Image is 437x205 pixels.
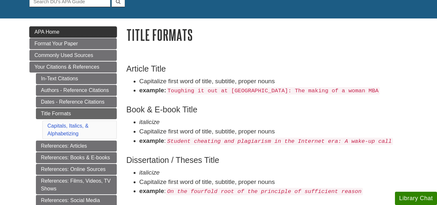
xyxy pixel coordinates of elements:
a: APA Home [29,27,117,38]
li: Capitalize first word of title, subtitle, proper nouns [139,77,408,86]
em: On the fourfold root of the principle of sufficient reason [167,188,362,195]
a: References: Articles [36,141,117,152]
a: Commonly Used Sources [29,50,117,61]
a: References: Online Sources [36,164,117,175]
a: Your Citations & References [29,62,117,73]
a: Format Your Paper [29,38,117,49]
li: Capitalize first word of title, subtitle, proper nouns [139,177,408,187]
li: Capitalize first word of title, subtitle, proper nouns [139,127,408,136]
a: References: Films, Videos, TV Shows [36,176,117,194]
code: Toughing it out at [GEOGRAPHIC_DATA]: The making of a woman MBA [166,87,380,95]
h3: Book & E-book Title [126,105,408,114]
h3: Article Title [126,64,408,74]
em: italicize [139,119,160,125]
h1: Title Formats [126,27,408,43]
a: References: Books & E-books [36,152,117,163]
li: : [139,187,408,196]
a: Authors - Reference Citations [36,85,117,96]
button: Library Chat [395,192,437,205]
span: Your Citations & References [35,64,99,70]
h3: Dissertation / Theses Title [126,155,408,165]
span: APA Home [35,29,60,35]
span: Format Your Paper [35,41,78,46]
strong: example: [139,87,166,94]
a: In-Text Citations [36,73,117,84]
a: Capitals, Italics, & Alphabetizing [48,123,89,136]
em: italicize [139,169,160,176]
strong: example [139,137,164,144]
strong: example [139,188,164,194]
li: : [139,136,408,146]
a: Title Formats [36,108,117,119]
em: Student cheating and plagiarism in the Internet era: A wake-up call [167,138,392,144]
span: Commonly Used Sources [35,52,93,58]
a: Dates - Reference Citations [36,97,117,108]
